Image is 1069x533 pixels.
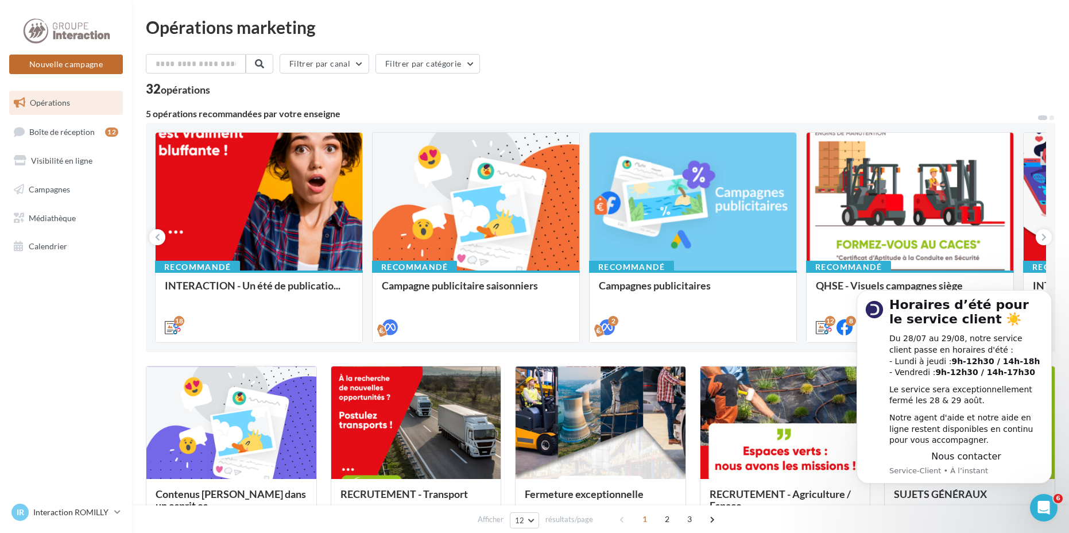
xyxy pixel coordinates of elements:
[658,510,676,528] span: 2
[525,488,644,500] span: Fermeture exceptionnelle
[146,18,1055,36] div: Opérations marketing
[17,507,24,518] span: IR
[7,234,125,258] a: Calendrier
[33,507,110,518] p: Interaction ROMILLY
[7,149,125,173] a: Visibilité en ligne
[156,488,306,512] span: Contenus [PERSON_NAME] dans un esprit es...
[515,516,525,525] span: 12
[382,279,538,292] span: Campagne publicitaire saisonniers
[710,488,851,512] span: RECRUTEMENT - Agriculture / Espace...
[806,261,891,273] div: Recommandé
[825,316,835,326] div: 12
[636,510,654,528] span: 1
[31,156,92,165] span: Visibilité en ligne
[161,84,210,95] div: opérations
[608,316,618,326] div: 2
[174,316,184,326] div: 18
[680,510,699,528] span: 3
[478,514,503,525] span: Afficher
[839,273,1069,502] iframe: Intercom notifications message
[9,55,123,74] button: Nouvelle campagne
[146,83,210,95] div: 32
[29,213,76,222] span: Médiathèque
[280,54,369,74] button: Filtrer par canal
[7,119,125,144] a: Boîte de réception12
[816,279,963,292] span: QHSE - Visuels campagnes siège
[372,261,457,273] div: Recommandé
[7,206,125,230] a: Médiathèque
[146,109,1037,118] div: 5 opérations recommandées par votre enseigne
[105,128,118,137] div: 12
[1053,494,1063,503] span: 6
[165,279,340,292] span: INTERACTION - Un été de publicatio...
[7,91,125,115] a: Opérations
[30,98,70,107] span: Opérations
[375,54,480,74] button: Filtrer par catégorie
[29,184,70,194] span: Campagnes
[29,241,67,251] span: Calendrier
[599,279,711,292] span: Campagnes publicitaires
[589,261,674,273] div: Recommandé
[29,126,95,136] span: Boîte de réception
[1030,494,1058,522] iframe: Intercom live chat
[155,261,240,273] div: Recommandé
[545,514,593,525] span: résultats/page
[340,488,468,500] span: RECRUTEMENT - Transport
[510,512,539,528] button: 12
[7,177,125,202] a: Campagnes
[9,501,123,523] a: IR Interaction ROMILLY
